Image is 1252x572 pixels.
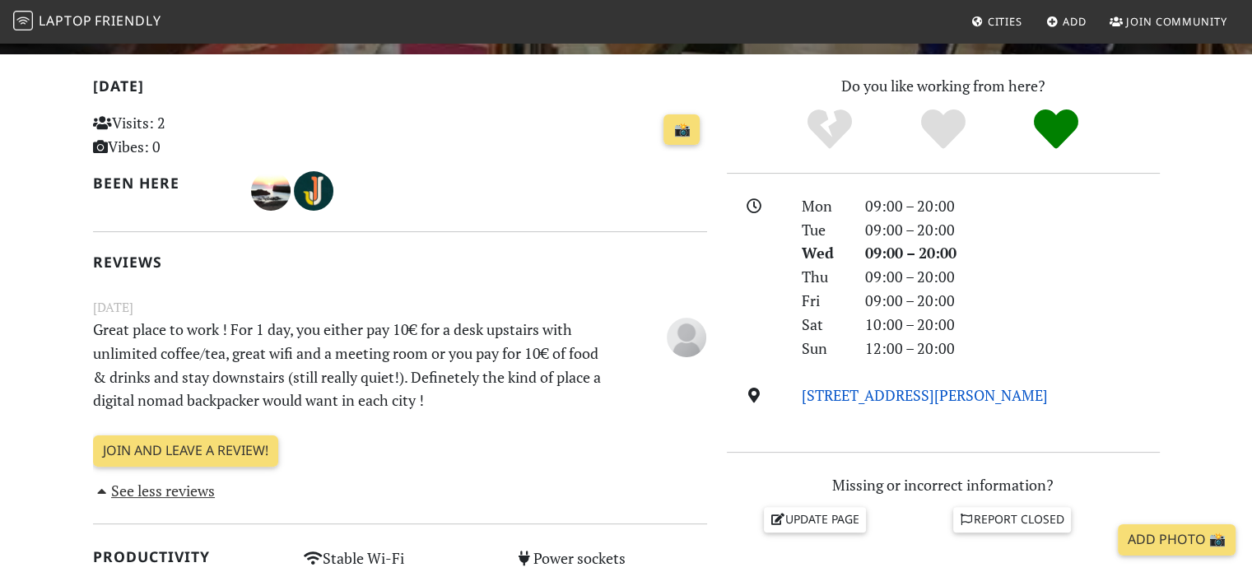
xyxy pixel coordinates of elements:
div: Yes [887,107,1000,152]
div: Thu [792,265,854,289]
span: Jennifer Ho [294,179,333,199]
small: [DATE] [83,297,717,318]
div: 09:00 – 20:00 [855,241,1170,265]
a: See less reviews [93,481,216,500]
div: 10:00 – 20:00 [855,313,1170,337]
h2: Productivity [93,548,285,565]
a: Update page [764,507,866,532]
h2: Been here [93,174,232,192]
div: Sat [792,313,854,337]
div: Fri [792,289,854,313]
span: Anonymous [667,325,706,345]
div: Tue [792,218,854,242]
h2: [DATE] [93,77,707,101]
p: Do you like working from here? [727,74,1160,98]
p: Missing or incorrect information? [727,473,1160,497]
a: Report closed [953,507,1072,532]
div: 12:00 – 20:00 [855,337,1170,360]
div: 09:00 – 20:00 [855,289,1170,313]
div: 09:00 – 20:00 [855,218,1170,242]
span: Laptop [39,12,92,30]
span: Join Community [1126,14,1227,29]
span: Nuno [251,179,294,199]
span: Add [1063,14,1087,29]
div: Mon [792,194,854,218]
div: Sun [792,337,854,360]
a: Join Community [1103,7,1234,36]
img: LaptopFriendly [13,11,33,30]
div: 09:00 – 20:00 [855,265,1170,289]
a: LaptopFriendly LaptopFriendly [13,7,161,36]
a: Cities [965,7,1029,36]
h2: Reviews [93,253,707,271]
a: 📸 [663,114,700,146]
div: No [773,107,887,152]
a: [STREET_ADDRESS][PERSON_NAME] [802,385,1048,405]
div: Wed [792,241,854,265]
a: Join and leave a review! [93,435,278,467]
p: Great place to work ! For 1 day, you either pay 10€ for a desk upstairs with unlimited coffee/tea... [83,318,612,412]
img: 3143-nuno.jpg [251,171,291,211]
span: Friendly [95,12,161,30]
a: Add [1040,7,1093,36]
img: blank-535327c66bd565773addf3077783bbfce4b00ec00e9fd257753287c682c7fa38.png [667,318,706,357]
div: 09:00 – 20:00 [855,194,1170,218]
p: Visits: 2 Vibes: 0 [93,111,285,159]
span: Cities [988,14,1022,29]
img: 3159-jennifer.jpg [294,171,333,211]
div: Definitely! [999,107,1113,152]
